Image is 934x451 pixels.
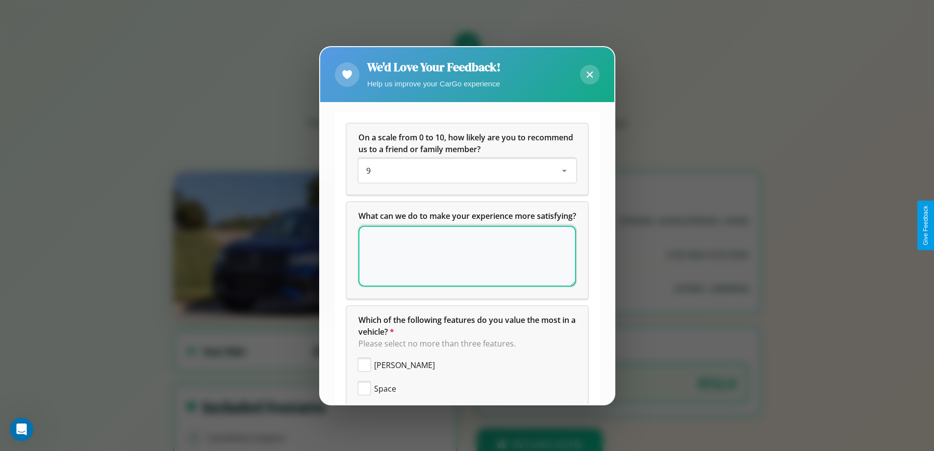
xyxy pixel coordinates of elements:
span: [PERSON_NAME] [374,359,435,371]
span: Please select no more than three features. [358,338,516,349]
div: On a scale from 0 to 10, how likely are you to recommend us to a friend or family member? [358,159,576,183]
span: What can we do to make your experience more satisfying? [358,211,576,221]
span: On a scale from 0 to 10, how likely are you to recommend us to a friend or family member? [358,132,575,155]
span: Space [374,383,396,395]
span: Which of the following features do you value the most in a vehicle? [358,315,578,337]
div: Give Feedback [922,206,929,245]
h2: We'd Love Your Feedback! [367,59,501,75]
span: 9 [366,165,371,176]
div: On a scale from 0 to 10, how likely are you to recommend us to a friend or family member? [347,124,588,194]
iframe: Intercom live chat [10,418,33,441]
h5: On a scale from 0 to 10, how likely are you to recommend us to a friend or family member? [358,132,576,155]
p: Help us improve your CarGo experience [367,77,501,90]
